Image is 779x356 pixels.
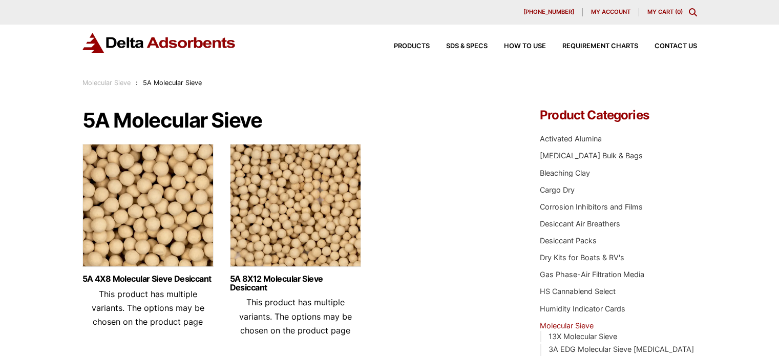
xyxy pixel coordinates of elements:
span: [PHONE_NUMBER] [523,9,574,15]
a: Contact Us [638,43,697,50]
a: Corrosion Inhibitors and Films [540,202,643,211]
span: SDS & SPECS [446,43,488,50]
a: My Cart (0) [647,8,683,15]
a: Molecular Sieve [82,79,131,87]
img: Delta Adsorbents [82,33,236,53]
h4: Product Categories [540,109,697,121]
a: My account [583,8,639,16]
a: Gas Phase-Air Filtration Media [540,270,644,279]
a: Humidity Indicator Cards [540,304,625,313]
a: 5A 4X8 Molecular Sieve Desiccant [82,275,214,283]
a: Molecular Sieve [540,321,594,330]
a: Requirement Charts [546,43,638,50]
div: Toggle Modal Content [689,8,697,16]
span: Requirement Charts [562,43,638,50]
a: How to Use [488,43,546,50]
a: 5A 8X12 Molecular Sieve Desiccant [230,275,361,292]
a: 13X Molecular Sieve [549,332,617,341]
span: How to Use [504,43,546,50]
a: HS Cannablend Select [540,287,616,296]
a: Bleaching Clay [540,169,590,177]
a: Activated Alumina [540,134,602,143]
span: Contact Us [655,43,697,50]
span: This product has multiple variants. The options may be chosen on the product page [92,289,204,327]
span: 5A Molecular Sieve [143,79,202,87]
a: Cargo Dry [540,185,575,194]
span: Products [394,43,430,50]
a: Desiccant Packs [540,236,597,245]
h1: 5A Molecular Sieve [82,109,510,132]
span: 0 [677,8,681,15]
a: Dry Kits for Boats & RV's [540,253,624,262]
a: SDS & SPECS [430,43,488,50]
a: Products [377,43,430,50]
span: My account [591,9,630,15]
span: : [136,79,138,87]
a: [MEDICAL_DATA] Bulk & Bags [540,151,643,160]
a: [PHONE_NUMBER] [515,8,583,16]
a: Desiccant Air Breathers [540,219,620,228]
span: This product has multiple variants. The options may be chosen on the product page [239,297,352,335]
